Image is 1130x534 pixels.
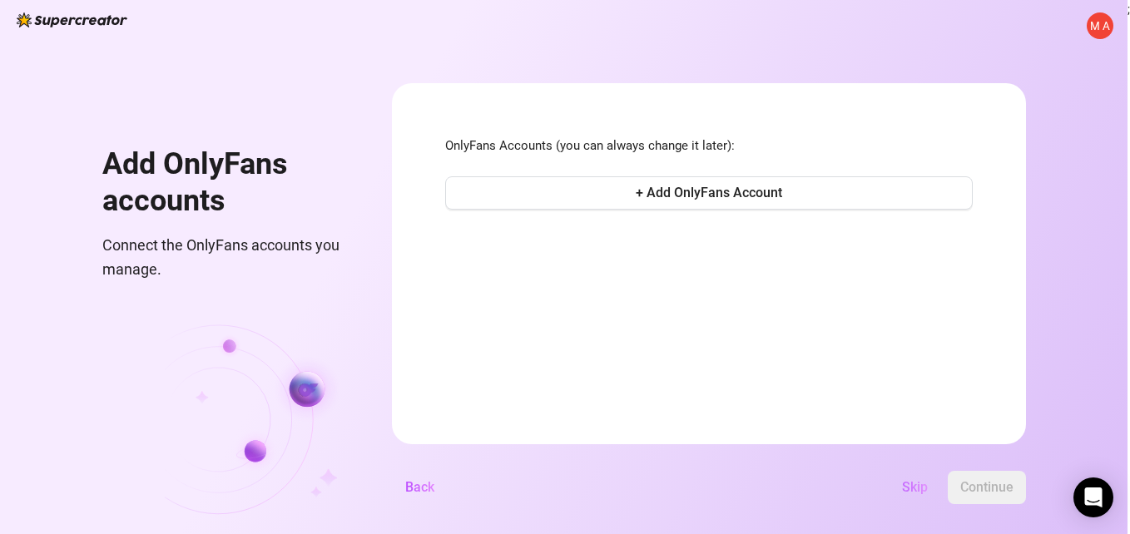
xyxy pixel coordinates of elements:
div: Open Intercom Messenger [1073,477,1113,517]
span: Back [405,479,434,495]
span: Connect the OnlyFans accounts you manage. [102,234,352,281]
img: logo [17,12,127,27]
button: + Add OnlyFans Account [445,176,973,210]
span: M A [1090,17,1109,34]
button: Back [392,471,448,504]
button: Skip [889,471,941,504]
span: Skip [902,479,928,495]
button: Continue [948,471,1026,504]
span: OnlyFans Accounts (you can always change it later): [445,136,973,156]
h1: Add OnlyFans accounts [102,146,352,219]
span: + Add OnlyFans Account [636,185,782,200]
